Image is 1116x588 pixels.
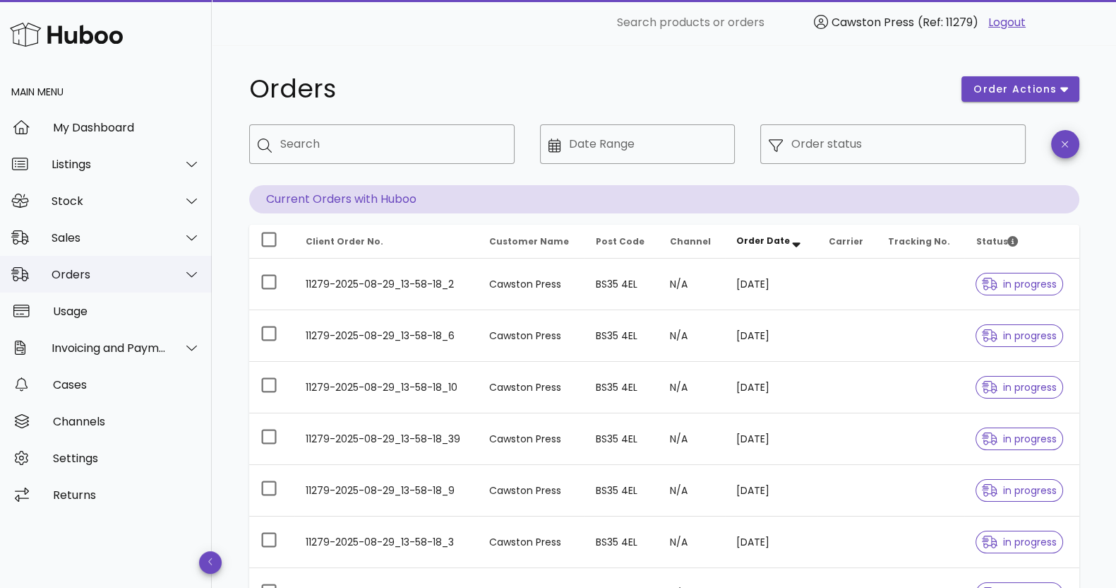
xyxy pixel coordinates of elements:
td: [DATE] [725,259,817,310]
div: Cases [53,378,200,392]
td: Cawston Press [478,259,584,310]
a: Logout [988,14,1026,31]
div: Usage [53,305,200,318]
div: Stock [52,194,167,208]
div: Settings [53,452,200,465]
td: 11279-2025-08-29_13-58-18_10 [294,362,479,413]
td: 11279-2025-08-29_13-58-18_2 [294,259,479,310]
th: Client Order No. [294,225,479,259]
button: order actions [961,76,1079,102]
th: Carrier [817,225,877,259]
span: in progress [982,434,1057,444]
td: Cawston Press [478,310,584,362]
td: N/A [659,465,725,517]
th: Post Code [584,225,659,259]
th: Customer Name [478,225,584,259]
td: N/A [659,517,725,568]
span: in progress [982,486,1057,495]
td: [DATE] [725,517,817,568]
img: Huboo Logo [10,19,123,49]
span: Cawston Press [832,14,914,30]
span: in progress [982,382,1057,392]
td: Cawston Press [478,517,584,568]
span: Client Order No. [306,235,383,247]
td: N/A [659,413,725,465]
td: [DATE] [725,362,817,413]
td: N/A [659,362,725,413]
h1: Orders [249,76,945,102]
td: N/A [659,310,725,362]
td: BS35 4EL [584,310,659,362]
span: (Ref: 11279) [918,14,978,30]
td: [DATE] [725,465,817,517]
td: N/A [659,259,725,310]
span: Channel [670,235,711,247]
span: Customer Name [489,235,569,247]
span: in progress [982,279,1057,289]
td: Cawston Press [478,413,584,465]
span: order actions [973,82,1057,97]
div: Invoicing and Payments [52,341,167,355]
div: Returns [53,488,200,502]
span: Order Date [736,235,790,247]
span: in progress [982,537,1057,547]
td: 11279-2025-08-29_13-58-18_39 [294,413,479,465]
th: Order Date: Sorted descending. Activate to remove sorting. [725,225,817,259]
p: Current Orders with Huboo [249,185,1079,213]
td: [DATE] [725,310,817,362]
td: BS35 4EL [584,465,659,517]
span: Post Code [596,235,644,247]
div: My Dashboard [53,121,200,134]
span: in progress [982,331,1057,341]
td: 11279-2025-08-29_13-58-18_9 [294,465,479,517]
td: Cawston Press [478,362,584,413]
th: Tracking No. [877,225,965,259]
th: Status [964,225,1079,259]
span: Carrier [829,235,863,247]
div: Orders [52,268,167,281]
span: Tracking No. [888,235,950,247]
td: BS35 4EL [584,259,659,310]
td: 11279-2025-08-29_13-58-18_3 [294,517,479,568]
td: Cawston Press [478,465,584,517]
div: Sales [52,231,167,245]
td: BS35 4EL [584,517,659,568]
div: Channels [53,415,200,428]
td: BS35 4EL [584,413,659,465]
td: BS35 4EL [584,362,659,413]
th: Channel [659,225,725,259]
div: Listings [52,158,167,171]
td: [DATE] [725,413,817,465]
span: Status [976,235,1018,247]
td: 11279-2025-08-29_13-58-18_6 [294,310,479,362]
